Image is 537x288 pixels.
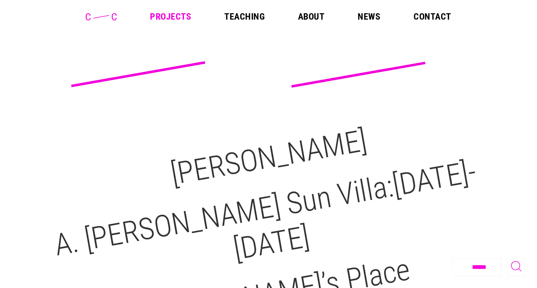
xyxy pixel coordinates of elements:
[224,12,265,21] a: Teaching
[298,12,324,21] a: About
[508,258,525,276] button: Toggle Search
[52,154,479,267] a: A. [PERSON_NAME] Sun Villa:[DATE]-[DATE]
[168,123,369,192] a: [PERSON_NAME]
[150,12,451,21] nav: Main Menu
[150,12,191,21] a: Projects
[414,12,451,21] a: Contact
[358,12,380,21] a: News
